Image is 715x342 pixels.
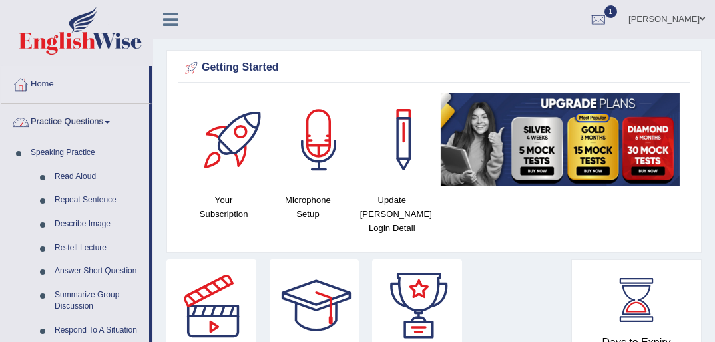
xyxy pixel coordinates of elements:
a: Re-tell Lecture [49,236,149,260]
a: Describe Image [49,212,149,236]
a: Summarize Group Discussion [49,283,149,319]
a: Speaking Practice [25,141,149,165]
h4: Microphone Setup [272,193,343,221]
h4: Your Subscription [188,193,259,221]
a: Home [1,66,149,99]
a: Repeat Sentence [49,188,149,212]
a: Practice Questions [1,104,149,137]
a: Read Aloud [49,165,149,189]
h4: Update [PERSON_NAME] Login Detail [357,193,427,235]
a: Answer Short Question [49,259,149,283]
div: Getting Started [182,58,686,78]
img: small5.jpg [441,93,680,186]
span: 1 [604,5,618,18]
